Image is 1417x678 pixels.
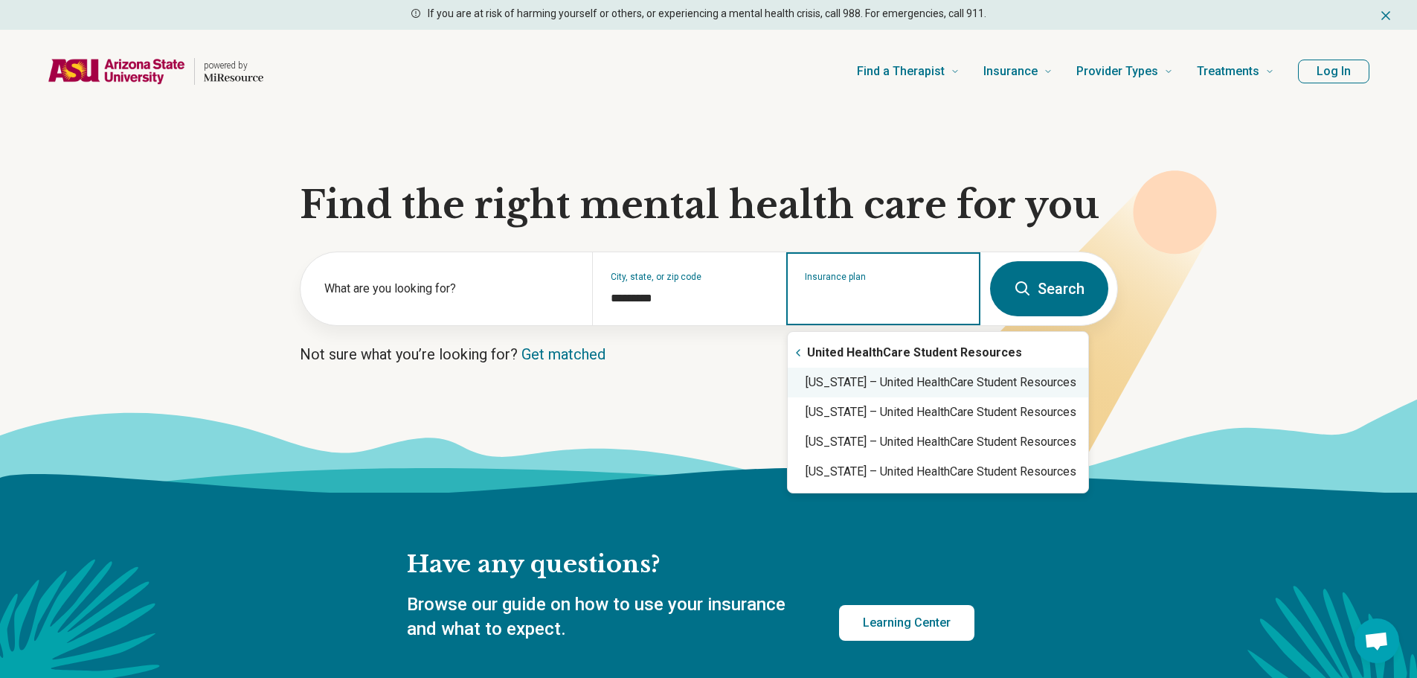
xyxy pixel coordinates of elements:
span: Find a Therapist [857,61,945,82]
div: [US_STATE] – United HealthCare Student Resources [788,457,1088,487]
div: [US_STATE] – United HealthCare Student Resources [788,397,1088,427]
span: Insurance [983,61,1038,82]
div: Suggestions [788,338,1088,487]
div: [US_STATE] – United HealthCare Student Resources [788,368,1088,397]
label: What are you looking for? [324,280,574,298]
button: Search [990,261,1108,316]
a: Learning Center [839,605,974,641]
span: Provider Types [1076,61,1158,82]
p: Browse our guide on how to use your insurance and what to expect. [407,592,803,642]
a: Get matched [521,345,605,363]
button: Dismiss [1378,6,1393,24]
button: Log In [1298,60,1369,83]
h1: Find the right mental health care for you [300,183,1118,228]
span: Treatments [1197,61,1259,82]
p: powered by [204,60,263,71]
div: Open chat [1355,618,1399,663]
a: Home page [48,48,263,95]
div: [US_STATE] – United HealthCare Student Resources [788,427,1088,457]
h2: Have any questions? [407,549,974,581]
p: If you are at risk of harming yourself or others, or experiencing a mental health crisis, call 98... [428,6,986,22]
p: Not sure what you’re looking for? [300,344,1118,365]
div: United HealthCare Student Resources [788,338,1088,368]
